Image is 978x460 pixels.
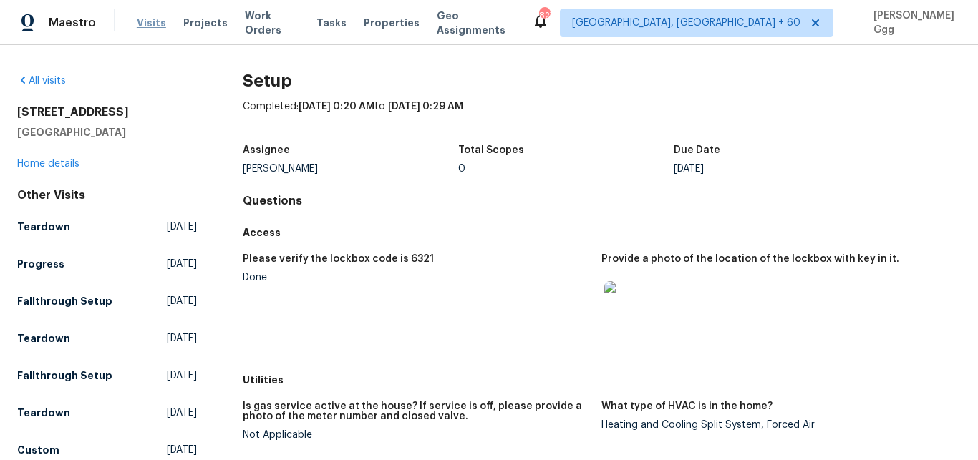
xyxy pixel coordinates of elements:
span: [PERSON_NAME] Ggg [868,9,957,37]
span: [DATE] [167,331,197,346]
h4: Questions [243,194,961,208]
div: Other Visits [17,188,197,202]
div: 0 [458,164,674,174]
a: Teardown[DATE] [17,400,197,426]
h5: Is gas service active at the house? If service is off, please provide a photo of the meter number... [243,401,591,421]
span: Maestro [49,16,96,30]
a: Progress[DATE] [17,251,197,277]
h5: Total Scopes [458,145,524,155]
a: Teardown[DATE] [17,326,197,351]
h5: Utilities [243,373,961,387]
h5: Access [243,225,961,240]
span: Visits [137,16,166,30]
span: Geo Assignments [437,9,515,37]
h5: Progress [17,257,64,271]
span: [DATE] 0:20 AM [299,102,374,112]
h5: Custom [17,443,59,457]
span: Properties [364,16,420,30]
div: Not Applicable [243,430,591,440]
span: [DATE] [167,257,197,271]
h5: Assignee [243,145,290,155]
span: [DATE] 0:29 AM [388,102,463,112]
h2: [STREET_ADDRESS] [17,105,197,119]
a: Teardown[DATE] [17,214,197,240]
h5: Please verify the lockbox code is 6321 [243,254,434,264]
div: [DATE] [674,164,889,174]
a: All visits [17,76,66,86]
h5: [GEOGRAPHIC_DATA] [17,125,197,140]
span: [GEOGRAPHIC_DATA], [GEOGRAPHIC_DATA] + 60 [572,16,800,30]
div: 827 [539,9,549,23]
h5: Fallthrough Setup [17,294,112,308]
span: [DATE] [167,294,197,308]
a: Home details [17,159,79,169]
span: Tasks [316,18,347,28]
h5: Teardown [17,331,70,346]
h5: Teardown [17,406,70,420]
div: Heating and Cooling Split System, Forced Air [601,420,949,430]
div: [PERSON_NAME] [243,164,458,174]
h5: Teardown [17,220,70,234]
span: Work Orders [245,9,299,37]
h5: Due Date [674,145,720,155]
span: Projects [183,16,228,30]
span: [DATE] [167,220,197,234]
h5: Fallthrough Setup [17,368,112,383]
span: [DATE] [167,368,197,383]
div: Done [243,273,591,283]
span: [DATE] [167,443,197,457]
h5: Provide a photo of the location of the lockbox with key in it. [601,254,899,264]
div: Completed: to [243,99,961,137]
a: Fallthrough Setup[DATE] [17,363,197,388]
span: [DATE] [167,406,197,420]
h2: Setup [243,74,961,88]
a: Fallthrough Setup[DATE] [17,288,197,314]
h5: What type of HVAC is in the home? [601,401,773,411]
